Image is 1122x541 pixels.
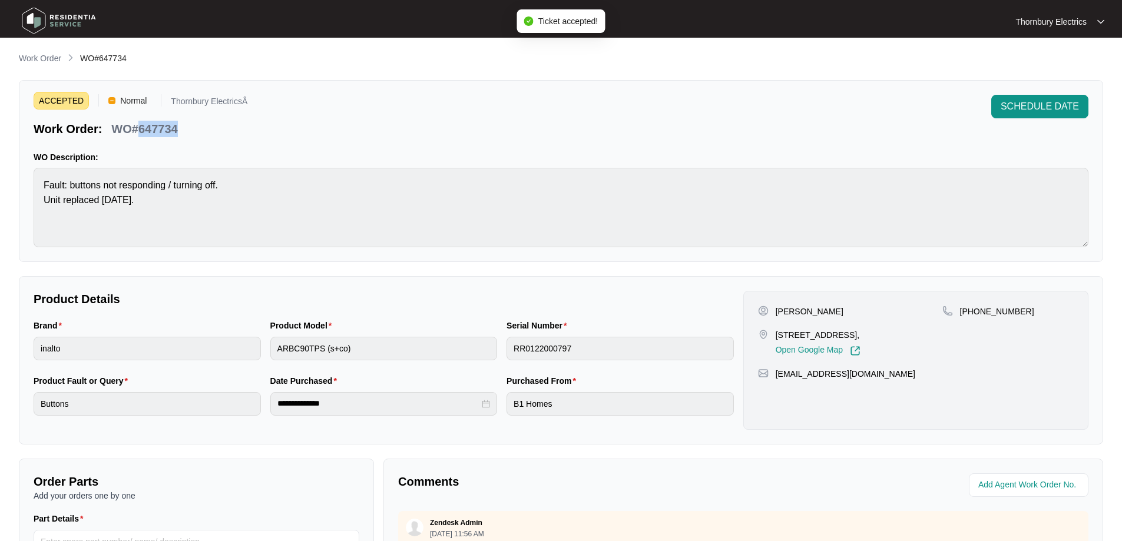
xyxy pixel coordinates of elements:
p: Work Order: [34,121,102,137]
img: residentia service logo [18,3,100,38]
span: ACCEPTED [34,92,89,109]
label: Product Model [270,320,337,331]
img: map-pin [942,306,953,316]
p: Comments [398,473,735,490]
button: SCHEDULE DATE [991,95,1088,118]
img: user.svg [406,519,423,536]
p: Thornbury Electrics [1015,16,1087,28]
p: WO Description: [34,151,1088,163]
img: chevron-right [66,53,75,62]
p: [EMAIL_ADDRESS][DOMAIN_NAME] [776,368,915,380]
label: Date Purchased [270,375,342,387]
img: map-pin [758,329,769,340]
label: Product Fault or Query [34,375,133,387]
span: Ticket accepted! [538,16,598,26]
label: Serial Number [507,320,571,331]
p: Work Order [19,52,61,64]
img: Vercel Logo [108,97,115,104]
textarea: Fault: buttons not responding / turning off. Unit replaced [DATE]. [34,168,1088,247]
input: Purchased From [507,392,734,416]
input: Add Agent Work Order No. [978,478,1081,492]
p: [STREET_ADDRESS], [776,329,860,341]
span: check-circle [524,16,534,26]
p: Order Parts [34,473,359,490]
a: Work Order [16,52,64,65]
input: Serial Number [507,337,734,360]
p: [PERSON_NAME] [776,306,843,317]
input: Date Purchased [277,397,480,410]
p: Product Details [34,291,734,307]
p: Zendesk Admin [430,518,482,527]
p: [PHONE_NUMBER] [960,306,1034,317]
p: [DATE] 11:56 AM [430,530,484,537]
span: Normal [115,92,151,109]
input: Brand [34,337,261,360]
label: Purchased From [507,375,581,387]
label: Part Details [34,513,88,525]
label: Brand [34,320,67,331]
p: Thornbury ElectricsÂ [171,97,247,109]
img: map-pin [758,368,769,379]
img: dropdown arrow [1097,19,1104,25]
p: WO#647734 [111,121,177,137]
span: SCHEDULE DATE [1001,99,1079,114]
img: user-pin [758,306,769,316]
a: Open Google Map [776,346,860,356]
p: Add your orders one by one [34,490,359,502]
span: WO#647734 [80,54,127,63]
input: Product Fault or Query [34,392,261,416]
img: Link-External [850,346,860,356]
input: Product Model [270,337,498,360]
